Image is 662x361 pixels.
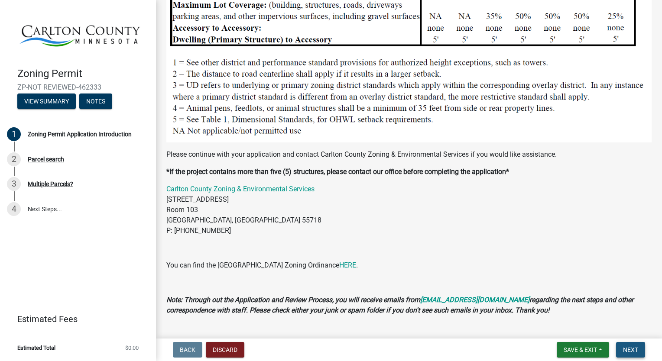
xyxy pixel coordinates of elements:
[166,296,420,304] strong: Note: Through out the Application and Review Process, you will receive emails from
[17,83,139,91] span: ZP-NOT REVIEWED-462333
[17,9,142,58] img: Carlton County, Minnesota
[166,149,652,160] p: Please continue with your application and contact Carlton County Zoning & Environmental Services ...
[166,260,652,271] p: You can find the [GEOGRAPHIC_DATA] Zoning Ordinance .
[28,181,73,187] div: Multiple Parcels?
[166,185,315,193] a: Carlton County Zoning & Environmental Services
[79,99,112,106] wm-modal-confirm: Notes
[339,261,356,269] a: HERE
[7,177,21,191] div: 3
[166,184,652,236] p: [STREET_ADDRESS] Room 103 [GEOGRAPHIC_DATA], [GEOGRAPHIC_DATA] 55718 P: [PHONE_NUMBER]
[7,127,21,141] div: 1
[623,346,638,353] span: Next
[28,131,132,137] div: Zoning Permit Application Introduction
[17,68,149,80] h4: Zoning Permit
[7,310,142,328] a: Estimated Fees
[173,342,202,358] button: Back
[616,342,645,358] button: Next
[17,93,76,109] button: View Summary
[180,346,195,353] span: Back
[557,342,609,358] button: Save & Exit
[166,168,509,176] strong: *If the project contains more than five (5) structures, please contact our office before completi...
[206,342,244,358] button: Discard
[125,345,139,351] span: $0.00
[28,156,64,162] div: Parcel search
[17,345,55,351] span: Estimated Total
[420,296,529,304] a: [EMAIL_ADDRESS][DOMAIN_NAME]
[17,99,76,106] wm-modal-confirm: Summary
[7,152,21,166] div: 2
[79,93,112,109] button: Notes
[7,202,21,216] div: 4
[564,346,597,353] span: Save & Exit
